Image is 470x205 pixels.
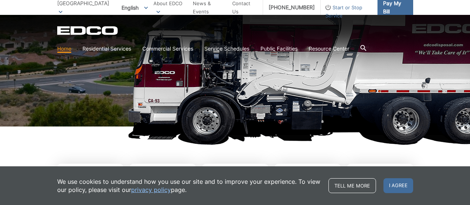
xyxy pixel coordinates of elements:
span: I agree [383,178,413,193]
a: EDCD logo. Return to the homepage. [57,26,119,35]
a: privacy policy [131,186,171,194]
a: Tell me more [328,178,376,193]
a: Service Schedules [204,45,249,53]
a: Home [57,45,71,53]
a: Commercial Services [142,45,193,53]
span: English [116,1,153,14]
a: Public Facilities [260,45,298,53]
a: Residential Services [82,45,131,53]
a: Resource Center [309,45,349,53]
p: We use cookies to understand how you use our site and to improve your experience. To view our pol... [57,177,321,194]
